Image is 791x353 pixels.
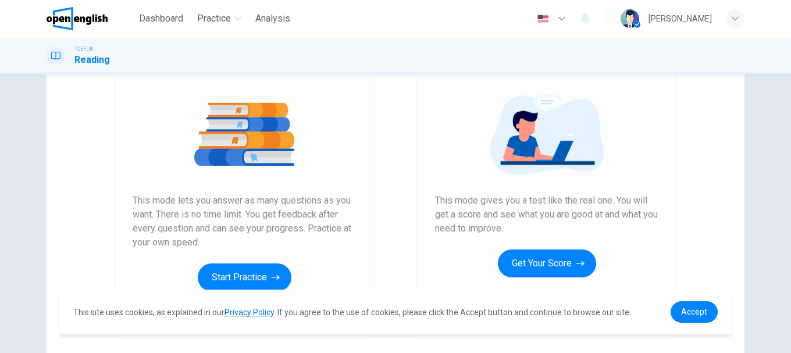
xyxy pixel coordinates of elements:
img: OpenEnglish logo [47,7,108,30]
button: Start Practice [198,263,291,291]
a: Privacy Policy [225,308,274,317]
button: Analysis [251,8,295,29]
img: en [536,15,550,23]
div: cookieconsent [59,290,732,334]
img: Profile picture [621,9,639,28]
span: This site uses cookies, as explained in our . If you agree to the use of cookies, please click th... [73,308,631,317]
span: Analysis [255,12,290,26]
h1: Reading [74,53,110,67]
span: Dashboard [139,12,183,26]
a: OpenEnglish logo [47,7,134,30]
span: Accept [681,307,707,316]
div: [PERSON_NAME] [649,12,712,26]
button: Get Your Score [498,249,596,277]
span: This mode gives you a test like the real one. You will get a score and see what you are good at a... [435,194,658,236]
span: Practice [197,12,231,26]
a: dismiss cookie message [671,301,718,323]
button: Practice [193,8,246,29]
button: Dashboard [134,8,188,29]
span: This mode lets you answer as many questions as you want. There is no time limit. You get feedback... [133,194,356,249]
span: TOEFL® [74,45,93,53]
